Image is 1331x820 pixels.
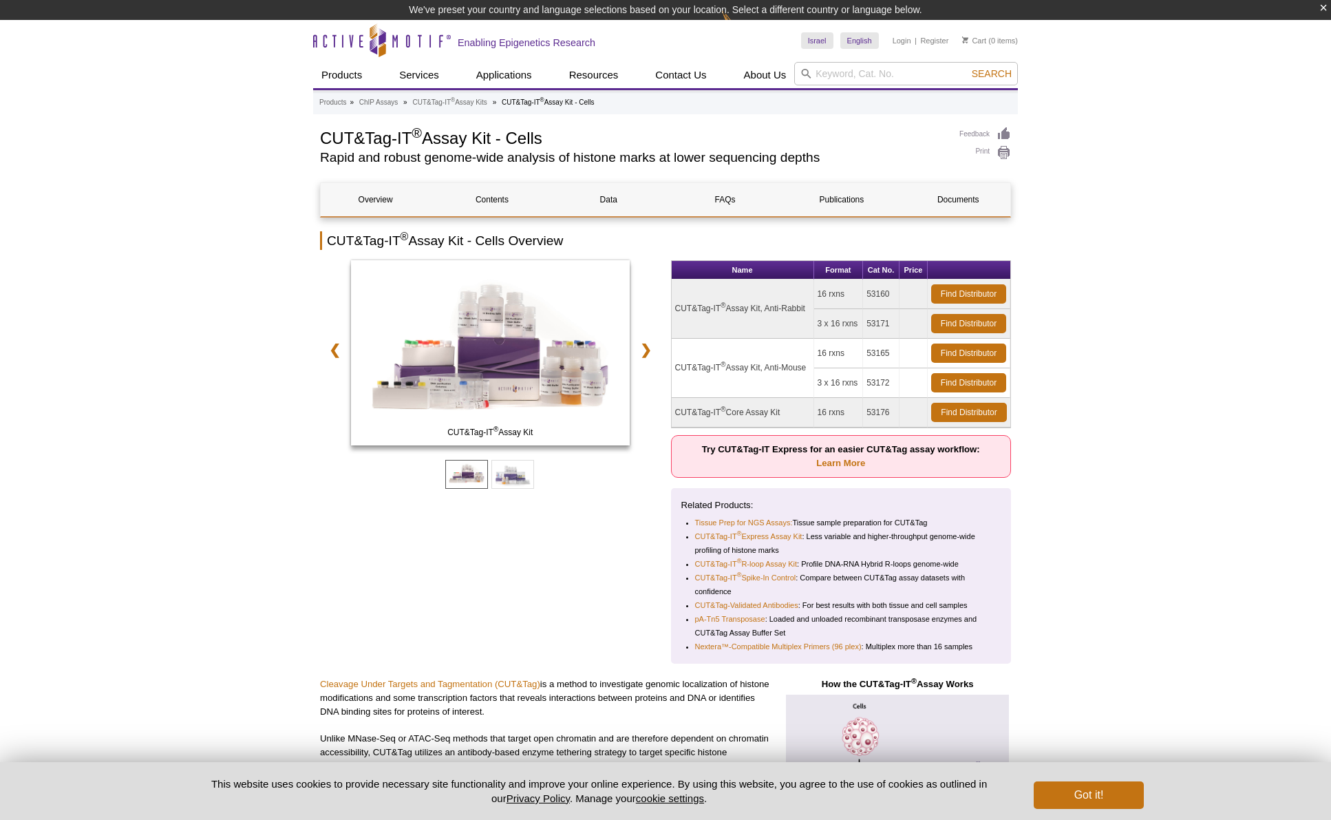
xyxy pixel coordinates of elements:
[968,67,1016,80] button: Search
[863,280,899,309] td: 53160
[320,231,1011,250] h2: CUT&Tag-IT Assay Kit - Cells Overview
[893,36,911,45] a: Login
[863,339,899,368] td: 53165
[695,516,793,529] a: Tissue Prep for NGS Assays:
[359,96,398,109] a: ChIP Assays
[920,36,948,45] a: Register
[695,598,990,612] li: : For best results with both tissue and cell samples
[451,96,455,103] sup: ®
[721,302,725,309] sup: ®
[681,498,1001,512] p: Related Products:
[737,558,742,565] sup: ®
[507,792,570,804] a: Privacy Policy
[320,677,774,719] p: is a method to investigate genomic localization of histone modifications and some transcription f...
[695,557,990,571] li: : Profile DNA-RNA Hybrid R-loops genome-wide
[437,183,546,216] a: Contents
[737,530,742,537] sup: ®
[962,36,986,45] a: Cart
[814,309,864,339] td: 3 x 16 rxns
[814,368,864,398] td: 3 x 16 rxns
[631,334,661,366] a: ❯
[313,62,370,88] a: Products
[321,183,430,216] a: Overview
[695,529,802,543] a: CUT&Tag-IT®Express Assay Kit
[931,284,1006,304] a: Find Distributor
[863,309,899,339] td: 53171
[695,571,990,598] li: : Compare between CUT&Tag assay datasets with confidence
[702,444,980,468] strong: Try CUT&Tag-IT Express for an easier CUT&Tag assay workflow:
[962,32,1018,49] li: (0 items)
[354,425,626,439] span: CUT&Tag-IT Assay Kit
[320,334,350,366] a: ❮
[695,571,796,585] a: CUT&Tag-IT®Spike-In Control
[911,676,917,684] sup: ®
[695,640,862,653] a: Nextera™-Compatible Multiplex Primers (96 plex)
[1034,781,1144,809] button: Got it!
[899,261,928,280] th: Price
[695,598,798,612] a: CUT&Tag-Validated Antibodies
[962,36,968,43] img: Your Cart
[737,571,742,578] sup: ®
[412,125,422,140] sup: ®
[320,151,946,164] h2: Rapid and robust genome-wide analysis of histone marks at lower sequencing depths
[636,792,704,804] button: cookie settings
[502,98,595,106] li: CUT&Tag-IT Assay Kit - Cells
[814,398,864,428] td: 16 rxns
[672,398,814,428] td: CUT&Tag-IT Core Assay Kit
[493,98,497,106] li: »
[904,183,1013,216] a: Documents
[721,361,725,368] sup: ®
[391,62,447,88] a: Services
[722,10,758,43] img: Change Here
[814,280,864,309] td: 16 rxns
[736,62,795,88] a: About Us
[931,403,1007,422] a: Find Distributor
[403,98,407,106] li: »
[931,373,1006,392] a: Find Distributor
[959,145,1011,160] a: Print
[822,679,974,689] strong: How the CUT&Tag-IT Assay Works
[493,425,498,433] sup: ®
[350,98,354,106] li: »
[320,127,946,147] h1: CUT&Tag-IT Assay Kit - Cells
[972,68,1012,79] span: Search
[468,62,540,88] a: Applications
[319,96,346,109] a: Products
[863,368,899,398] td: 53172
[915,32,917,49] li: |
[931,344,1006,363] a: Find Distributor
[672,280,814,339] td: CUT&Tag-IT Assay Kit, Anti-Rabbit
[721,406,725,413] sup: ®
[695,529,990,557] li: : Less variable and higher-throughput genome-wide profiling of histone marks
[695,612,765,626] a: pA-Tn5 Transposase
[540,96,544,103] sup: ®
[351,260,630,450] a: CUT&Tag-IT Assay Kit
[695,516,990,529] li: Tissue sample preparation for CUT&Tag
[320,679,540,689] a: Cleavage Under Targets and Tagmentation (CUT&Tag)
[351,260,630,446] img: CUT&Tag-IT Assay Kit
[647,62,714,88] a: Contact Us
[695,557,798,571] a: CUT&Tag-IT®R-loop Assay Kit
[794,62,1018,85] input: Keyword, Cat. No.
[959,127,1011,142] a: Feedback
[840,32,879,49] a: English
[814,339,864,368] td: 16 rxns
[672,339,814,398] td: CUT&Tag-IT Assay Kit, Anti-Mouse
[801,32,833,49] a: Israel
[931,314,1006,333] a: Find Distributor
[320,732,774,787] p: Unlike MNase-Seq or ATAC-Seq methods that target open chromatin and are therefore dependent on ch...
[554,183,663,216] a: Data
[412,96,487,109] a: CUT&Tag-IT®Assay Kits
[814,261,864,280] th: Format
[401,230,409,242] sup: ®
[672,261,814,280] th: Name
[561,62,627,88] a: Resources
[863,398,899,428] td: 53176
[787,183,896,216] a: Publications
[863,261,899,280] th: Cat No.
[695,640,990,653] li: : Multiplex more than 16 samples
[187,777,1011,806] p: This website uses cookies to provide necessary site functionality and improve your online experie...
[816,458,865,468] a: Learn More
[458,36,595,49] h2: Enabling Epigenetics Research
[695,612,990,640] li: : Loaded and unloaded recombinant transposase enzymes and CUT&Tag Assay Buffer Set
